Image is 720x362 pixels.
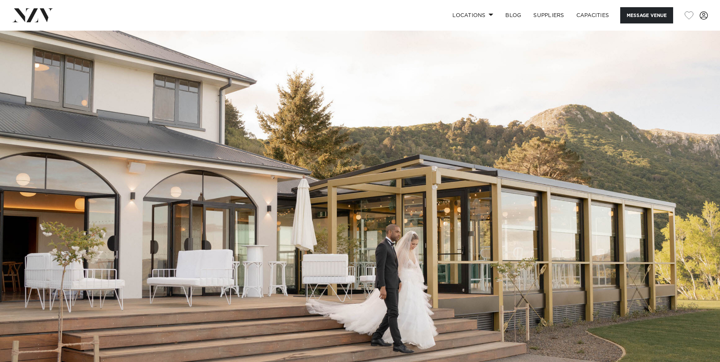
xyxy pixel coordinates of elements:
[446,7,499,23] a: Locations
[527,7,570,23] a: SUPPLIERS
[499,7,527,23] a: BLOG
[570,7,615,23] a: Capacities
[12,8,53,22] img: nzv-logo.png
[620,7,673,23] button: Message Venue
